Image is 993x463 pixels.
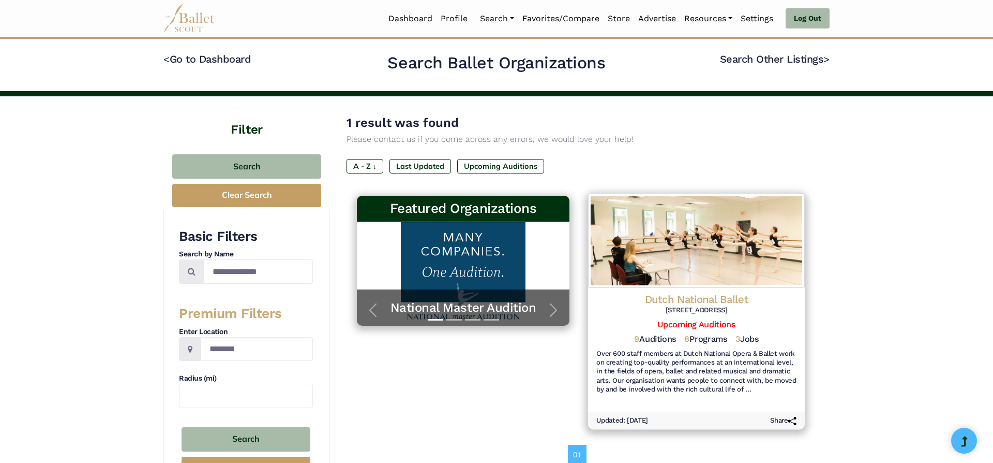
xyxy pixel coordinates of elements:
h4: Dutch National Ballet [596,293,796,307]
a: Search [476,8,518,30]
h5: Programs [684,335,727,345]
a: Search Other Listings> [720,53,830,65]
h4: Enter Location [179,327,313,337]
button: Clear Search [172,184,321,207]
button: Slide 3 [465,314,480,326]
h6: Updated: [DATE] [596,416,648,425]
h3: Basic Filters [179,228,313,245]
h6: Share [770,416,796,425]
a: Favorites/Compare [518,8,604,30]
code: < [163,52,170,65]
input: Location [201,337,313,361]
a: Profile [437,8,472,30]
a: Dashboard [384,8,437,30]
h5: Auditions [634,335,676,345]
h6: [STREET_ADDRESS] [596,306,796,315]
a: National Master Audition [367,300,559,316]
a: Store [604,8,634,30]
h4: Search by Name [179,249,313,259]
h4: Radius (mi) [179,373,313,384]
label: Last Updated [389,159,451,173]
a: Resources [680,8,736,30]
img: Logo [588,194,805,288]
a: Log Out [786,8,830,29]
h3: Featured Organizations [365,200,561,218]
a: <Go to Dashboard [163,53,251,65]
p: Please contact us if you come across any errors, we would love your help! [347,133,813,146]
h4: Filter [163,96,330,139]
button: Search [172,154,321,179]
a: Settings [736,8,777,30]
h2: Search Ballet Organizations [387,52,605,74]
input: Search by names... [204,259,313,284]
span: 8 [684,335,689,344]
label: A - Z ↓ [347,159,383,173]
a: Upcoming Auditions [657,319,735,329]
h3: Premium Filters [179,305,313,323]
button: Slide 2 [446,314,462,326]
button: Slide 1 [428,314,443,326]
span: 1 result was found [347,115,459,130]
button: Search [182,427,310,452]
span: 9 [634,335,639,344]
code: > [823,52,830,65]
h5: Jobs [735,335,758,345]
button: Slide 4 [484,314,499,326]
label: Upcoming Auditions [457,159,544,173]
h6: Over 600 staff members at Dutch National Opera & Ballet work on creating top-quality performances... [596,350,796,394]
a: Advertise [634,8,680,30]
span: 3 [735,335,740,344]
